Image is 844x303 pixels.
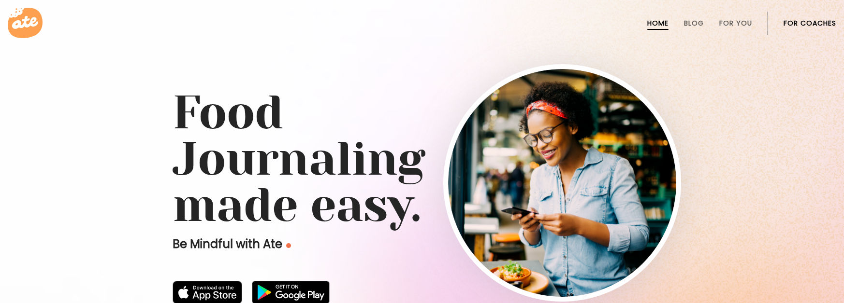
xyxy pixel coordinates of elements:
[448,69,676,297] img: home-hero-img-rounded.png
[647,19,669,27] a: Home
[784,19,836,27] a: For Coaches
[684,19,704,27] a: Blog
[719,19,752,27] a: For You
[173,236,443,252] p: Be Mindful with Ate
[173,90,671,229] h1: Food Journaling made easy.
